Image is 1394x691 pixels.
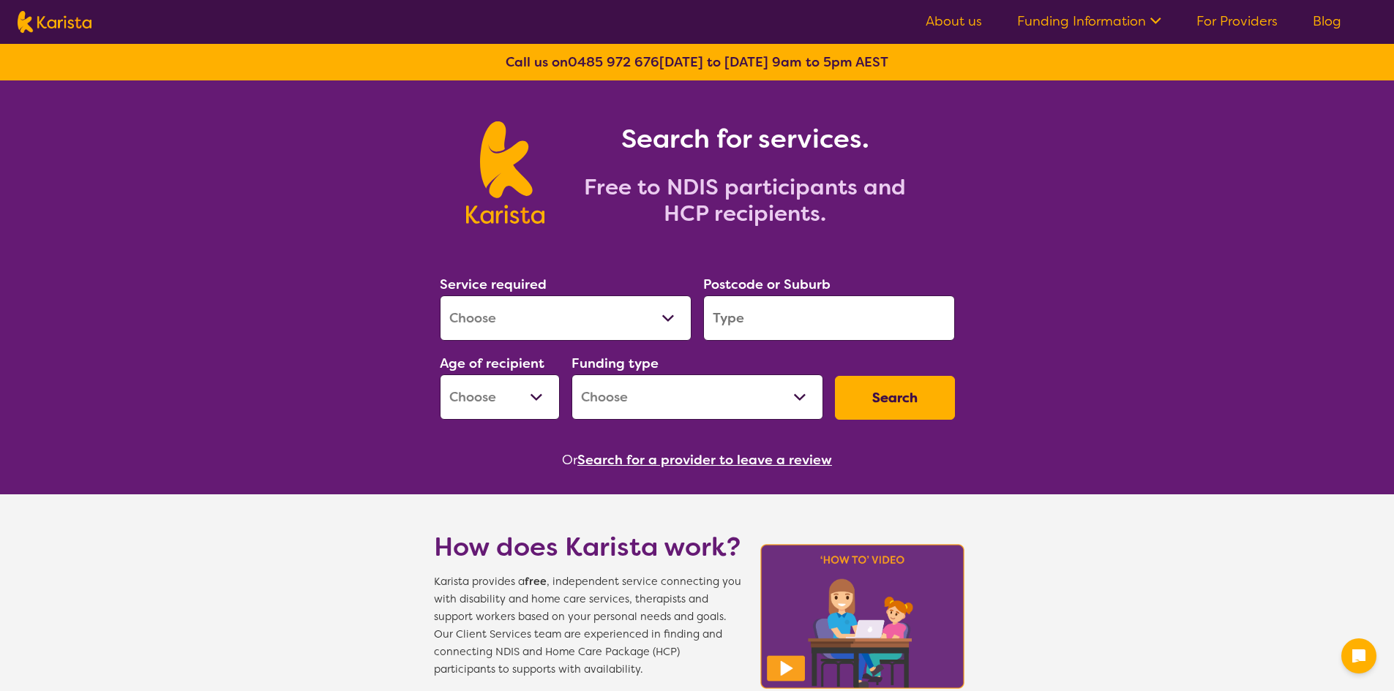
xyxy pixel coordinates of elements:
h1: How does Karista work? [434,529,741,564]
span: Or [562,449,577,471]
label: Funding type [572,355,659,372]
button: Search [835,376,955,420]
h2: Free to NDIS participants and HCP recipients. [562,174,928,227]
label: Postcode or Suburb [703,276,831,293]
a: Blog [1313,12,1341,30]
img: Karista logo [466,121,544,224]
a: About us [926,12,982,30]
input: Type [703,295,955,341]
label: Age of recipient [440,355,544,372]
button: Search for a provider to leave a review [577,449,832,471]
img: Karista logo [18,11,91,33]
a: For Providers [1196,12,1278,30]
label: Service required [440,276,547,293]
b: Call us on [DATE] to [DATE] 9am to 5pm AEST [506,53,888,71]
span: Karista provides a , independent service connecting you with disability and home care services, t... [434,573,741,679]
h1: Search for services. [562,121,928,156]
a: 0485 972 676 [568,53,659,71]
b: free [525,575,547,589]
a: Funding Information [1017,12,1161,30]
